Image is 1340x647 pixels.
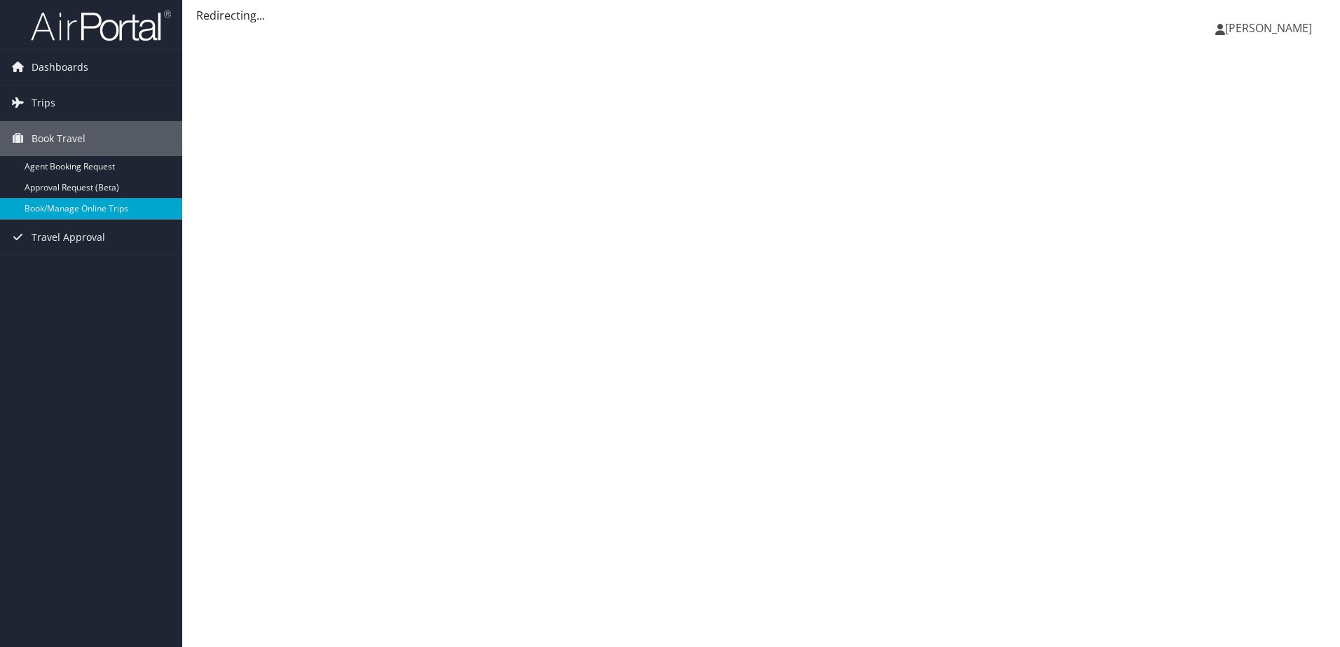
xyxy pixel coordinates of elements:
[32,220,105,255] span: Travel Approval
[1215,7,1326,49] a: [PERSON_NAME]
[31,9,171,42] img: airportal-logo.png
[32,50,88,85] span: Dashboards
[1225,20,1312,36] span: [PERSON_NAME]
[196,7,1326,24] div: Redirecting...
[32,121,86,156] span: Book Travel
[32,85,55,120] span: Trips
